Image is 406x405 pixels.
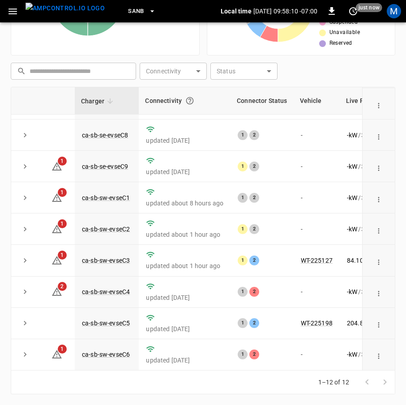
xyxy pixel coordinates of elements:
div: 1 [238,224,248,234]
p: updated [DATE] [146,356,223,365]
p: - kW [347,350,357,359]
span: just now [356,3,382,12]
td: - [294,277,340,308]
p: 84.10 kW [347,256,372,265]
div: 2 [249,287,259,297]
span: 1 [58,157,67,166]
div: / 360 kW [347,287,399,296]
a: ca-sb-sw-evseC2 [82,226,130,233]
p: updated [DATE] [146,293,223,302]
div: 2 [249,256,259,265]
p: 1–12 of 12 [318,378,350,387]
button: set refresh interval [346,4,360,18]
div: action cell options [372,162,385,171]
th: Vehicle [294,87,340,115]
p: 204.80 kW [347,319,376,328]
p: - kW [347,131,357,140]
td: - [294,119,340,151]
p: updated about 1 hour ago [146,230,223,239]
div: / 360 kW [347,193,399,202]
button: expand row [18,191,32,205]
span: 2 [58,282,67,291]
p: - kW [347,162,357,171]
a: ca-sb-sw-evseC6 [82,351,130,358]
a: 1 [51,162,62,170]
div: 1 [238,162,248,171]
a: ca-sb-sw-evseC1 [82,194,130,201]
div: action cell options [372,225,385,234]
button: expand row [18,222,32,236]
div: Connectivity [145,93,224,109]
div: / 360 kW [347,225,399,234]
img: ampcontrol.io logo [26,3,105,14]
div: action cell options [372,256,385,265]
th: Connector Status [231,87,293,115]
a: WT-225198 [301,320,333,327]
div: / 360 kW [347,256,399,265]
div: 1 [238,350,248,359]
div: / 360 kW [347,319,399,328]
p: - kW [347,225,357,234]
span: 1 [58,188,67,197]
td: - [294,182,340,213]
div: action cell options [372,319,385,328]
p: updated [DATE] [146,324,223,333]
button: expand row [18,316,32,330]
div: 2 [249,318,259,328]
div: action cell options [372,193,385,202]
a: 2 [51,288,62,295]
p: - kW [347,193,357,202]
button: expand row [18,285,32,298]
button: expand row [18,160,32,173]
span: Charger [81,96,116,107]
a: WT-225127 [301,257,333,264]
div: profile-icon [387,4,401,18]
span: 1 [58,251,67,260]
div: 1 [238,130,248,140]
div: action cell options [372,350,385,359]
td: - [294,151,340,182]
a: 1 [51,194,62,201]
p: updated about 8 hours ago [146,199,223,208]
div: 1 [238,193,248,203]
div: action cell options [372,131,385,140]
div: action cell options [372,287,385,296]
span: Unavailable [329,28,360,37]
div: / 360 kW [347,131,399,140]
a: ca-sb-sw-evseC4 [82,288,130,295]
button: expand row [18,254,32,267]
div: 2 [249,350,259,359]
div: / 360 kW [347,350,399,359]
span: 1 [58,219,67,228]
td: - [294,213,340,245]
p: updated [DATE] [146,136,223,145]
div: 1 [238,287,248,297]
span: Reserved [329,39,352,48]
div: / 360 kW [347,162,399,171]
a: 1 [51,225,62,232]
p: Local time [221,7,252,16]
a: 1 [51,350,62,358]
div: 2 [249,130,259,140]
button: expand row [18,348,32,361]
th: Live Power [340,87,406,115]
span: SanB [128,6,144,17]
div: 2 [249,224,259,234]
a: ca-sb-se-evseC8 [82,132,128,139]
a: 1 [51,256,62,264]
p: updated [DATE] [146,167,223,176]
a: ca-sb-sw-evseC5 [82,320,130,327]
p: - kW [347,287,357,296]
p: updated about 1 hour ago [146,261,223,270]
div: 2 [249,193,259,203]
button: SanB [124,3,159,20]
span: 1 [58,345,67,354]
div: action cell options [372,99,385,108]
a: ca-sb-se-evseC9 [82,163,128,170]
button: Connection between the charger and our software. [182,93,198,109]
div: 1 [238,256,248,265]
div: 1 [238,318,248,328]
button: expand row [18,128,32,142]
div: 2 [249,162,259,171]
a: ca-sb-sw-evseC3 [82,257,130,264]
